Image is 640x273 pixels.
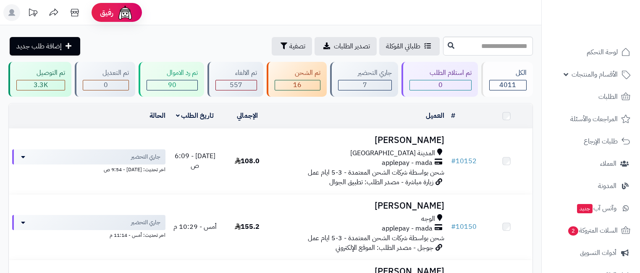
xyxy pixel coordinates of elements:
a: لوحة التحكم [547,42,635,62]
span: الأقسام والمنتجات [572,69,618,80]
div: الكل [489,68,527,78]
h3: [PERSON_NAME] [277,201,444,211]
span: رفيق [100,8,113,18]
a: تم التعديل 0 [73,62,137,97]
img: logo-2.png [583,22,632,40]
span: 4011 [499,80,516,90]
span: جوجل - مصدر الطلب: الموقع الإلكتروني [336,243,433,253]
a: الكل4011 [480,62,535,97]
a: تاريخ الطلب [176,111,214,121]
span: تصدير الطلبات [334,41,370,51]
span: جاري التحضير [131,218,160,227]
span: أمس - 10:29 م [173,222,217,232]
img: ai-face.png [117,4,134,21]
a: العميل [426,111,444,121]
span: جديد [577,204,593,213]
span: # [451,156,456,166]
span: 2 [568,226,578,236]
span: الطلبات [598,91,618,103]
span: إضافة طلب جديد [16,41,62,51]
span: [DATE] - 6:09 ص [175,151,215,171]
div: جاري التحضير [338,68,392,78]
span: أدوات التسويق [580,247,616,259]
div: تم استلام الطلب [409,68,472,78]
span: طلباتي المُوكلة [386,41,420,51]
span: تصفية [289,41,305,51]
div: 16 [275,80,320,90]
span: السلات المتروكة [567,225,618,236]
span: المدونة [598,180,616,192]
span: الوجه [421,214,435,224]
div: تم التعديل [83,68,129,78]
a: جاري التحضير 7 [328,62,400,97]
span: applepay - mada [382,224,433,233]
span: # [451,222,456,232]
a: تم الشحن 16 [265,62,328,97]
a: تحديثات المنصة [22,4,43,23]
span: 90 [168,80,176,90]
span: طلبات الإرجاع [584,135,618,147]
div: 0 [410,80,471,90]
span: وآتس آب [576,202,616,214]
a: الإجمالي [237,111,258,121]
a: أدوات التسويق [547,243,635,263]
button: تصفية [272,37,312,56]
span: 0 [104,80,108,90]
a: طلبات الإرجاع [547,131,635,151]
div: تم رد الاموال [147,68,198,78]
span: 155.2 [235,222,260,232]
div: 7 [338,80,392,90]
a: تصدير الطلبات [315,37,377,56]
a: وآتس آبجديد [547,198,635,218]
a: تم رد الاموال 90 [137,62,206,97]
span: لوحة التحكم [587,46,618,58]
div: اخر تحديث: [DATE] - 9:54 ص [12,164,165,173]
div: تم الشحن [275,68,320,78]
span: 7 [363,80,367,90]
a: # [451,111,455,121]
span: 3.3K [34,80,48,90]
div: 3341 [17,80,65,90]
div: 0 [83,80,129,90]
div: اخر تحديث: أمس - 11:14 م [12,230,165,239]
a: المراجعات والأسئلة [547,109,635,129]
span: 557 [230,80,242,90]
a: تم التوصيل 3.3K [7,62,73,97]
h3: [PERSON_NAME] [277,135,444,145]
a: تم الالغاء 557 [206,62,265,97]
span: المدينة [GEOGRAPHIC_DATA] [350,148,435,158]
a: طلباتي المُوكلة [379,37,440,56]
a: إضافة طلب جديد [10,37,80,56]
span: شحن بواسطة شركات الشحن المعتمدة - 3-5 ايام عمل [308,167,444,178]
div: تم الالغاء [215,68,257,78]
span: شحن بواسطة شركات الشحن المعتمدة - 3-5 ايام عمل [308,233,444,243]
a: الحالة [150,111,165,121]
a: العملاء [547,154,635,174]
span: المراجعات والأسئلة [570,113,618,125]
a: #10152 [451,156,477,166]
a: المدونة [547,176,635,196]
a: #10150 [451,222,477,232]
div: 557 [216,80,257,90]
a: الطلبات [547,87,635,107]
div: 90 [147,80,197,90]
span: جاري التحضير [131,153,160,161]
span: زيارة مباشرة - مصدر الطلب: تطبيق الجوال [329,177,433,187]
div: تم التوصيل [16,68,65,78]
span: 16 [293,80,302,90]
span: 0 [438,80,443,90]
span: العملاء [600,158,616,170]
a: تم استلام الطلب 0 [400,62,480,97]
span: 108.0 [235,156,260,166]
a: السلات المتروكة2 [547,220,635,241]
span: applepay - mada [382,158,433,168]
